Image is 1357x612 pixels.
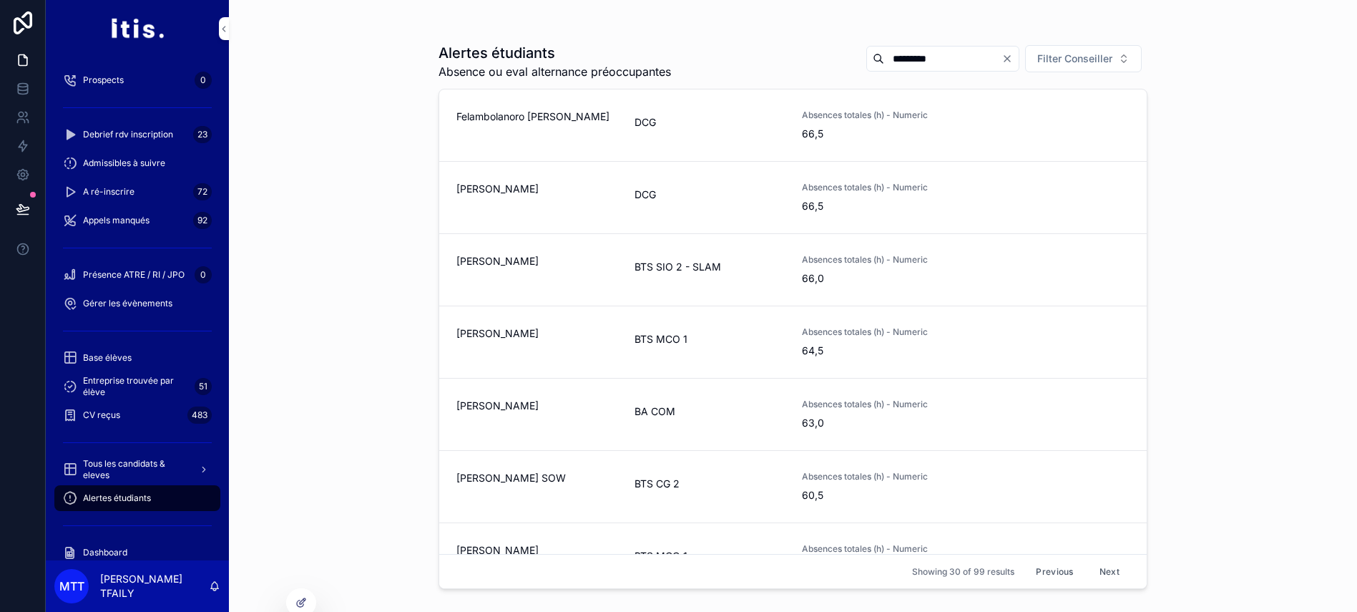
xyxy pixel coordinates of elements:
[456,254,612,268] span: [PERSON_NAME]
[83,375,189,398] span: Entreprise trouvée par élève
[83,409,120,421] span: CV reçus
[54,457,220,482] a: Tous les candidats & eleves
[802,543,957,555] span: Absences totales (h) - Numeric
[54,122,220,147] a: Debrief rdv inscription23
[635,477,680,491] span: BTS CG 2
[456,399,612,413] span: [PERSON_NAME]
[635,115,656,130] span: DCG
[193,183,212,200] div: 72
[83,269,185,281] span: Présence ATRE / RI / JPO
[1037,52,1112,66] span: Filter Conseiller
[912,566,1014,578] span: Showing 30 of 99 results
[83,352,132,364] span: Base élèves
[802,182,957,193] span: Absences totales (h) - Numeric
[195,266,212,283] div: 0
[802,471,957,482] span: Absences totales (h) - Numeric
[456,471,612,485] span: [PERSON_NAME] SOW
[54,540,220,565] a: Dashboard
[54,291,220,316] a: Gérer les évènements
[83,186,134,198] span: A ré-inscrire
[802,127,957,141] span: 66,5
[187,407,212,424] div: 483
[439,451,1147,523] a: [PERSON_NAME] SOWBTS CG 2Absences totales (h) - Numeric60,5
[439,234,1147,306] a: [PERSON_NAME]BTS SIO 2 - SLAMAbsences totales (h) - Numeric66,0
[439,43,671,63] h1: Alertes étudiants
[456,326,612,341] span: [PERSON_NAME]
[802,344,957,358] span: 64,5
[635,332,687,346] span: BTS MCO 1
[54,179,220,205] a: A ré-inscrire72
[110,17,164,40] img: App logo
[802,416,957,430] span: 63,0
[54,208,220,233] a: Appels manqués92
[54,262,220,288] a: Présence ATRE / RI / JPO0
[54,485,220,511] a: Alertes étudiants
[83,129,173,140] span: Debrief rdv inscription
[54,67,220,93] a: Prospects0
[1025,45,1142,72] button: Select Button
[100,572,209,601] p: [PERSON_NAME] TFAILY
[193,212,212,229] div: 92
[802,271,957,286] span: 66,0
[802,488,957,502] span: 60,5
[439,306,1147,379] a: [PERSON_NAME]BTS MCO 1Absences totales (h) - Numeric64,5
[439,523,1147,596] a: [PERSON_NAME]BTS MCO 1Absences totales (h) - Numeric60,0
[635,404,675,419] span: BA COM
[1001,53,1019,64] button: Clear
[635,549,687,563] span: BTS MCO 1
[46,57,229,560] div: scrollable content
[83,215,150,226] span: Appels manqués
[83,74,124,86] span: Prospects
[456,182,612,196] span: [PERSON_NAME]
[439,162,1147,234] a: [PERSON_NAME]DCGAbsences totales (h) - Numeric66,5
[802,199,957,213] span: 66,5
[635,260,721,274] span: BTS SIO 2 - SLAM
[439,63,671,80] span: Absence ou eval alternance préoccupantes
[195,72,212,89] div: 0
[456,543,612,558] span: [PERSON_NAME]
[59,578,84,595] span: MTT
[83,458,187,481] span: Tous les candidats & eleves
[193,126,212,143] div: 23
[802,254,957,266] span: Absences totales (h) - Numeric
[635,188,656,202] span: DCG
[1089,560,1130,583] button: Next
[802,326,957,338] span: Absences totales (h) - Numeric
[54,345,220,371] a: Base élèves
[456,110,612,124] span: Felambolanoro [PERSON_NAME]
[54,150,220,176] a: Admissibles à suivre
[83,492,151,504] span: Alertes étudiants
[439,379,1147,451] a: [PERSON_NAME]BA COMAbsences totales (h) - Numeric63,0
[83,298,172,309] span: Gérer les évènements
[802,110,957,121] span: Absences totales (h) - Numeric
[54,374,220,399] a: Entreprise trouvée par élève51
[1026,560,1083,583] button: Previous
[439,89,1147,162] a: Felambolanoro [PERSON_NAME]DCGAbsences totales (h) - Numeric66,5
[54,402,220,428] a: CV reçus483
[83,547,127,558] span: Dashboard
[83,157,165,169] span: Admissibles à suivre
[195,378,212,395] div: 51
[802,399,957,410] span: Absences totales (h) - Numeric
